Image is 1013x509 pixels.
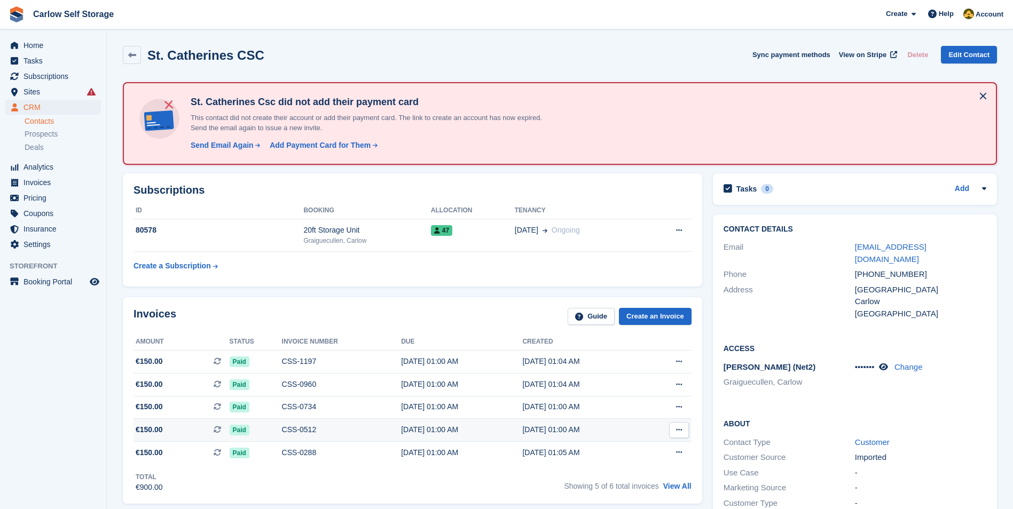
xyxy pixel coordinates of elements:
button: Delete [903,46,932,63]
a: View All [663,482,692,490]
span: Ongoing [552,226,580,234]
a: Create an Invoice [619,308,692,325]
div: Contact Type [724,436,855,449]
a: menu [5,206,101,221]
h2: Tasks [736,184,757,194]
div: CSS-1197 [282,356,402,367]
th: Created [522,333,643,351]
a: menu [5,160,101,174]
div: Use Case [724,467,855,479]
a: Customer [855,438,890,447]
th: Booking [303,202,430,219]
th: Amount [134,333,230,351]
a: View on Stripe [835,46,899,63]
div: [DATE] 01:00 AM [401,447,522,458]
h2: Access [724,343,986,353]
span: Paid [230,356,249,367]
div: Address [724,284,855,320]
span: Showing 5 of 6 total invoices [564,482,658,490]
span: Pricing [23,190,88,205]
a: menu [5,100,101,115]
th: Invoice number [282,333,402,351]
span: €150.00 [136,401,163,412]
div: [GEOGRAPHIC_DATA] [855,308,986,320]
a: menu [5,221,101,236]
a: menu [5,175,101,190]
span: CRM [23,100,88,115]
span: Prospects [25,129,58,139]
h2: Subscriptions [134,184,692,196]
div: Phone [724,268,855,281]
span: Sites [23,84,88,99]
th: Due [401,333,522,351]
div: [DATE] 01:04 AM [522,379,643,390]
a: menu [5,84,101,99]
th: Allocation [431,202,515,219]
span: Analytics [23,160,88,174]
a: Change [894,362,923,371]
i: Smart entry sync failures have occurred [87,88,96,96]
span: Account [976,9,1003,20]
a: Contacts [25,116,101,126]
span: €150.00 [136,424,163,435]
span: Coupons [23,206,88,221]
div: [DATE] 01:00 AM [401,379,522,390]
div: CSS-0734 [282,401,402,412]
a: menu [5,237,101,252]
th: ID [134,202,303,219]
div: Marketing Source [724,482,855,494]
h2: Contact Details [724,225,986,234]
span: Paid [230,402,249,412]
span: Subscriptions [23,69,88,84]
h2: Invoices [134,308,176,325]
span: Paid [230,425,249,435]
div: [DATE] 01:00 AM [522,401,643,412]
div: [GEOGRAPHIC_DATA] [855,284,986,296]
p: This contact did not create their account or add their payment card. The link to create an accoun... [186,113,560,133]
div: 0 [761,184,773,194]
div: Create a Subscription [134,260,211,272]
div: 80578 [134,225,303,236]
span: Insurance [23,221,88,236]
a: Add [955,183,969,195]
div: Imported [855,451,986,464]
li: Graiguecullen, Carlow [724,376,855,388]
th: Tenancy [515,202,646,219]
span: Home [23,38,88,53]
span: Storefront [10,261,106,272]
span: Paid [230,379,249,390]
span: Help [939,9,954,19]
button: Sync payment methods [752,46,830,63]
div: 20ft Storage Unit [303,225,430,236]
a: Guide [568,308,615,325]
span: Deals [25,142,44,153]
div: Customer Source [724,451,855,464]
a: menu [5,38,101,53]
div: CSS-0512 [282,424,402,435]
a: menu [5,69,101,84]
div: Carlow [855,296,986,308]
div: Send Email Again [191,140,254,151]
a: [EMAIL_ADDRESS][DOMAIN_NAME] [855,242,926,264]
div: Total [136,472,163,482]
span: ••••••• [855,362,875,371]
a: Add Payment Card for Them [265,140,379,151]
a: Create a Subscription [134,256,218,276]
div: Add Payment Card for Them [270,140,371,151]
div: - [855,482,986,494]
a: menu [5,274,101,289]
div: [DATE] 01:05 AM [522,447,643,458]
th: Status [230,333,282,351]
div: - [855,467,986,479]
a: menu [5,190,101,205]
a: Prospects [25,129,101,140]
img: no-card-linked-e7822e413c904bf8b177c4d89f31251c4716f9871600ec3ca5bfc59e148c83f4.svg [137,96,182,141]
span: €150.00 [136,447,163,458]
div: [DATE] 01:00 AM [401,424,522,435]
div: Graiguecullen, Carlow [303,236,430,245]
a: Carlow Self Storage [29,5,118,23]
span: 47 [431,225,452,236]
span: €150.00 [136,379,163,390]
span: View on Stripe [839,50,886,60]
span: Create [886,9,907,19]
